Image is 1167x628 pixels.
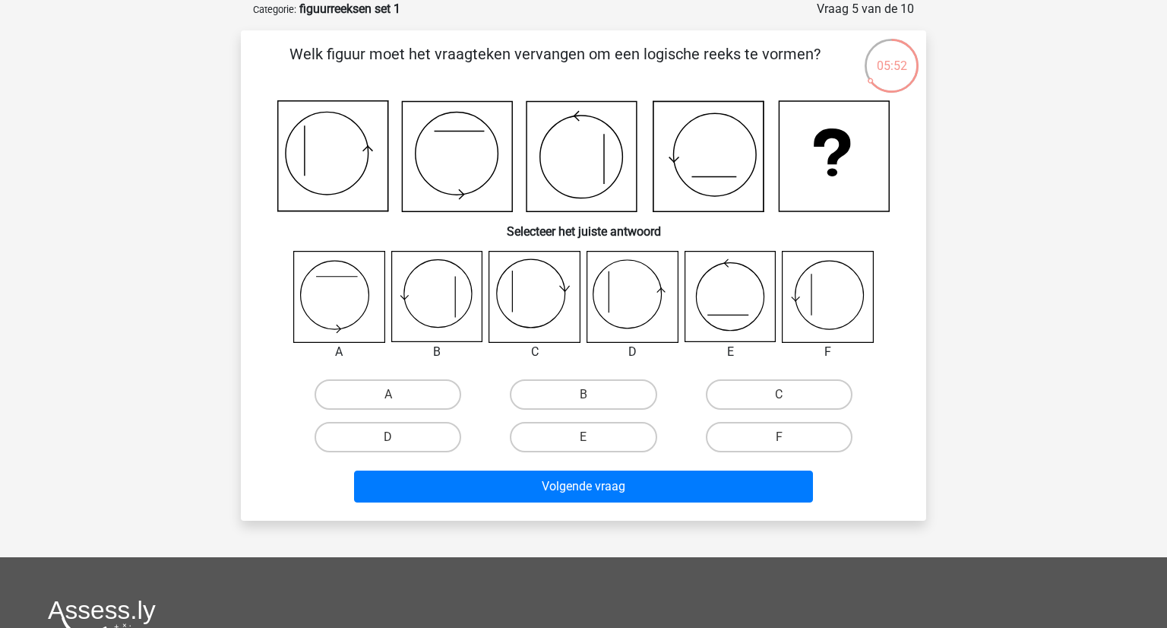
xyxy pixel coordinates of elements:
[380,343,495,361] div: B
[315,379,461,410] label: A
[770,343,885,361] div: F
[315,422,461,452] label: D
[253,4,296,15] small: Categorie:
[282,343,397,361] div: A
[354,471,814,503] button: Volgende vraag
[575,343,690,361] div: D
[510,379,656,410] label: B
[477,343,592,361] div: C
[265,43,845,88] p: Welk figuur moet het vraagteken vervangen om een logische reeks te vormen?
[299,2,400,16] strong: figuurreeksen set 1
[863,37,920,75] div: 05:52
[706,422,852,452] label: F
[265,212,902,239] h6: Selecteer het juiste antwoord
[706,379,852,410] label: C
[510,422,656,452] label: E
[673,343,788,361] div: E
